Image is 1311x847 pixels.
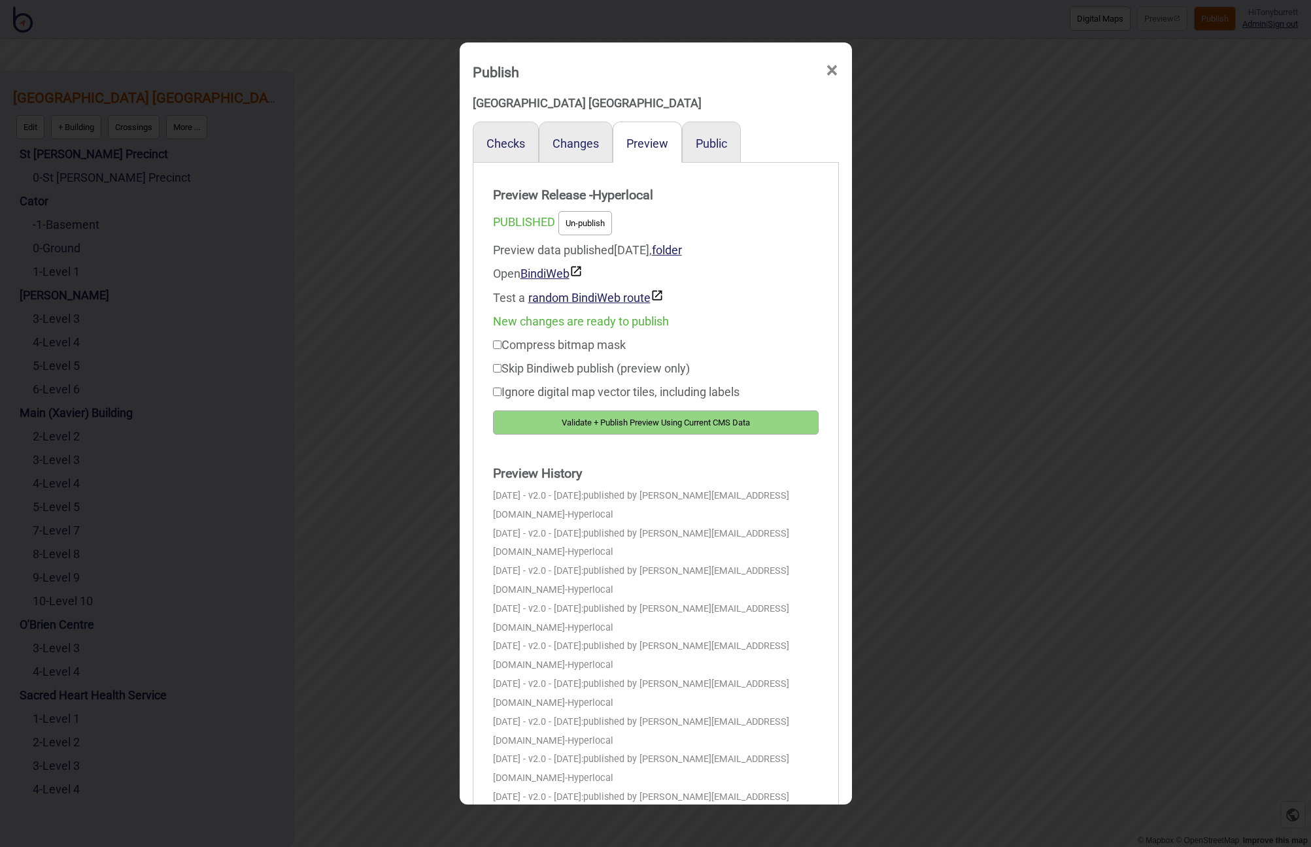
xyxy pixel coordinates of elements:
div: Open [493,262,819,286]
input: Compress bitmap mask [493,340,502,349]
span: - Hyperlocal [565,546,613,557]
div: Test a [493,286,819,310]
strong: Preview Release - Hyperlocal [493,182,819,208]
span: - Hyperlocal [565,697,613,708]
button: Checks [486,137,525,150]
div: [GEOGRAPHIC_DATA] [GEOGRAPHIC_DATA] [473,91,839,115]
input: Skip Bindiweb publish (preview only) [493,364,502,373]
div: [DATE] - v2.0 - [DATE]: [493,487,819,525]
button: Preview [626,137,668,150]
label: Ignore digital map vector tiles, including labels [493,385,740,399]
div: [DATE] - v2.0 - [DATE]: [493,600,819,638]
span: - Hyperlocal [565,622,613,633]
div: [DATE] - v2.0 - [DATE]: [493,713,819,751]
div: Publish [473,58,519,86]
span: published by [PERSON_NAME][EMAIL_ADDRESS][DOMAIN_NAME] [493,678,789,708]
input: Ignore digital map vector tiles, including labels [493,388,502,396]
span: published by [PERSON_NAME][EMAIL_ADDRESS][DOMAIN_NAME] [493,640,789,671]
div: Preview data published [DATE] [493,239,819,310]
div: [DATE] - v2.0 - [DATE]: [493,637,819,675]
button: Validate + Publish Preview Using Current CMS Data [493,410,819,435]
strong: Preview History [493,461,819,487]
div: [DATE] - v2.0 - [DATE]: [493,675,819,713]
a: folder [652,243,682,257]
div: [DATE] - v2.0 - [DATE]: [493,562,819,600]
button: random BindiWeb route [528,289,664,305]
span: - Hyperlocal [565,659,613,671]
span: published by [PERSON_NAME][EMAIL_ADDRESS][DOMAIN_NAME] [493,490,789,520]
img: preview [651,289,664,302]
div: [DATE] - v2.0 - [DATE]: [493,788,819,826]
span: × [825,49,839,92]
label: Skip Bindiweb publish (preview only) [493,361,690,375]
span: , [649,243,682,257]
a: BindiWeb [520,267,583,280]
span: PUBLISHED [493,215,555,229]
button: Public [696,137,727,150]
div: [DATE] - v2.0 - [DATE]: [493,750,819,788]
button: Un-publish [558,211,612,235]
img: preview [570,265,583,278]
span: published by [PERSON_NAME][EMAIL_ADDRESS][DOMAIN_NAME] [493,791,789,822]
span: - Hyperlocal [565,735,613,746]
span: published by [PERSON_NAME][EMAIL_ADDRESS][DOMAIN_NAME] [493,528,789,558]
span: published by [PERSON_NAME][EMAIL_ADDRESS][DOMAIN_NAME] [493,603,789,633]
span: - Hyperlocal [565,584,613,595]
div: [DATE] - v2.0 - [DATE]: [493,525,819,563]
span: published by [PERSON_NAME][EMAIL_ADDRESS][DOMAIN_NAME] [493,716,789,746]
span: - Hyperlocal [565,509,613,520]
label: Compress bitmap mask [493,338,626,352]
span: - Hyperlocal [565,772,613,784]
span: published by [PERSON_NAME][EMAIL_ADDRESS][DOMAIN_NAME] [493,754,789,784]
div: New changes are ready to publish [493,310,819,333]
button: Changes [553,137,599,150]
span: published by [PERSON_NAME][EMAIL_ADDRESS][DOMAIN_NAME] [493,565,789,595]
